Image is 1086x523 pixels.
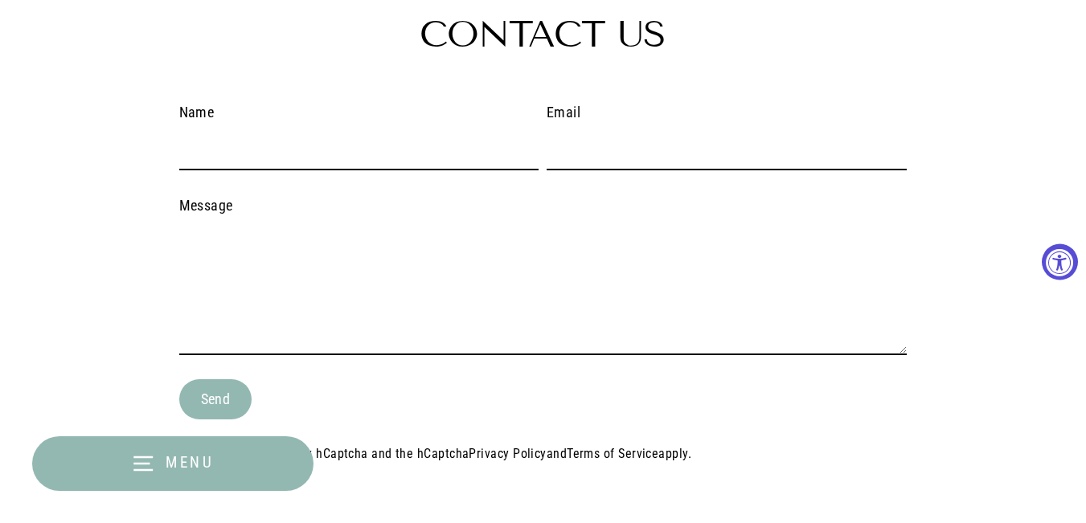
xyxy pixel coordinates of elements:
[166,453,215,472] span: Menu
[469,446,547,461] a: Privacy Policy
[179,443,907,464] p: This site is protected by hCaptcha and the hCaptcha and apply.
[179,16,907,53] h2: Contact us
[32,436,314,491] button: Menu
[547,101,908,125] label: Email
[179,194,907,218] label: Message
[568,446,659,461] a: Terms of Service
[179,101,539,125] label: Name
[179,379,252,419] button: Send
[1042,243,1078,280] button: Accessibility Widget, click to open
